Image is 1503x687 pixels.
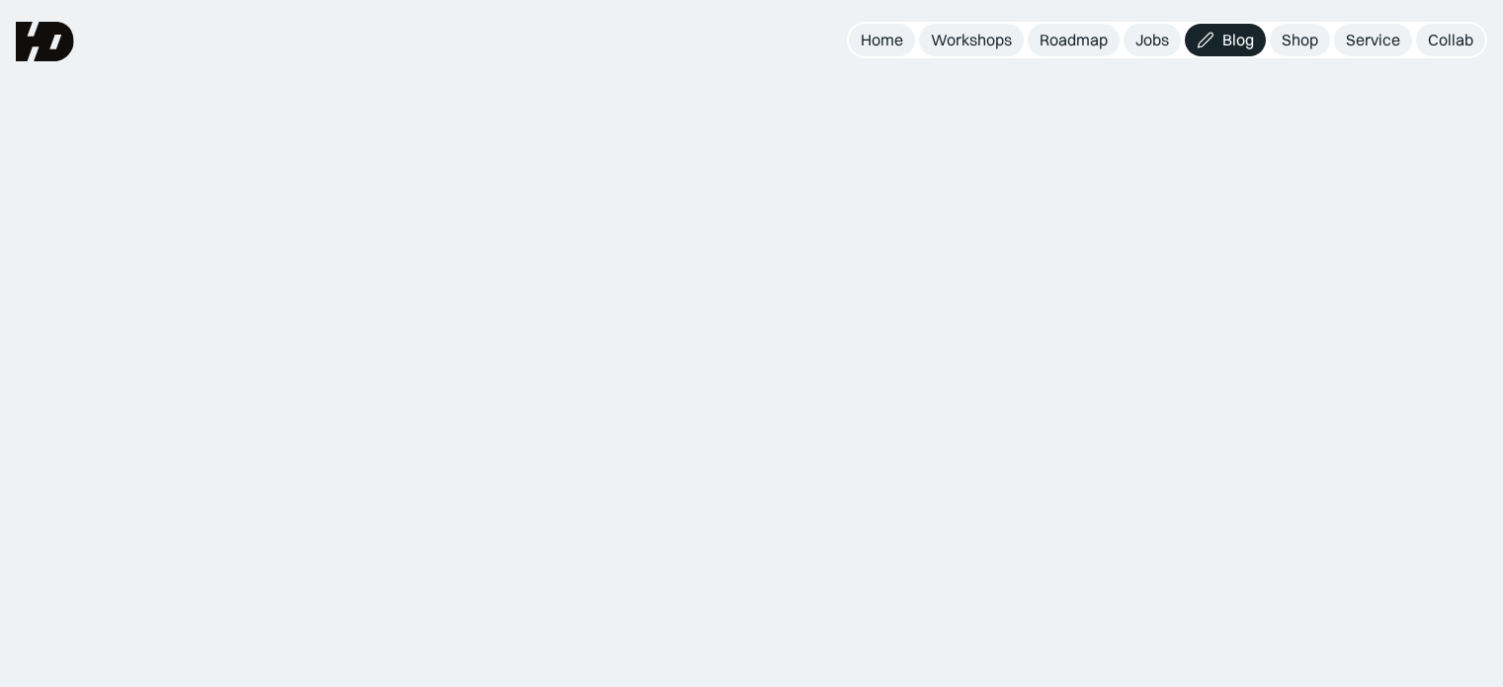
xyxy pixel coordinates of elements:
a: Blog [1185,24,1266,56]
div: Workshops [931,30,1012,50]
div: Home [861,30,903,50]
a: Jobs [1124,24,1181,56]
div: Shop [1282,30,1318,50]
a: Home [849,24,915,56]
a: Roadmap [1028,24,1120,56]
div: Jobs [1135,30,1169,50]
a: Workshops [919,24,1024,56]
a: Service [1334,24,1412,56]
div: Roadmap [1040,30,1108,50]
div: Blog [1222,30,1254,50]
div: Collab [1428,30,1473,50]
a: Shop [1270,24,1330,56]
div: Service [1346,30,1400,50]
a: Collab [1416,24,1485,56]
